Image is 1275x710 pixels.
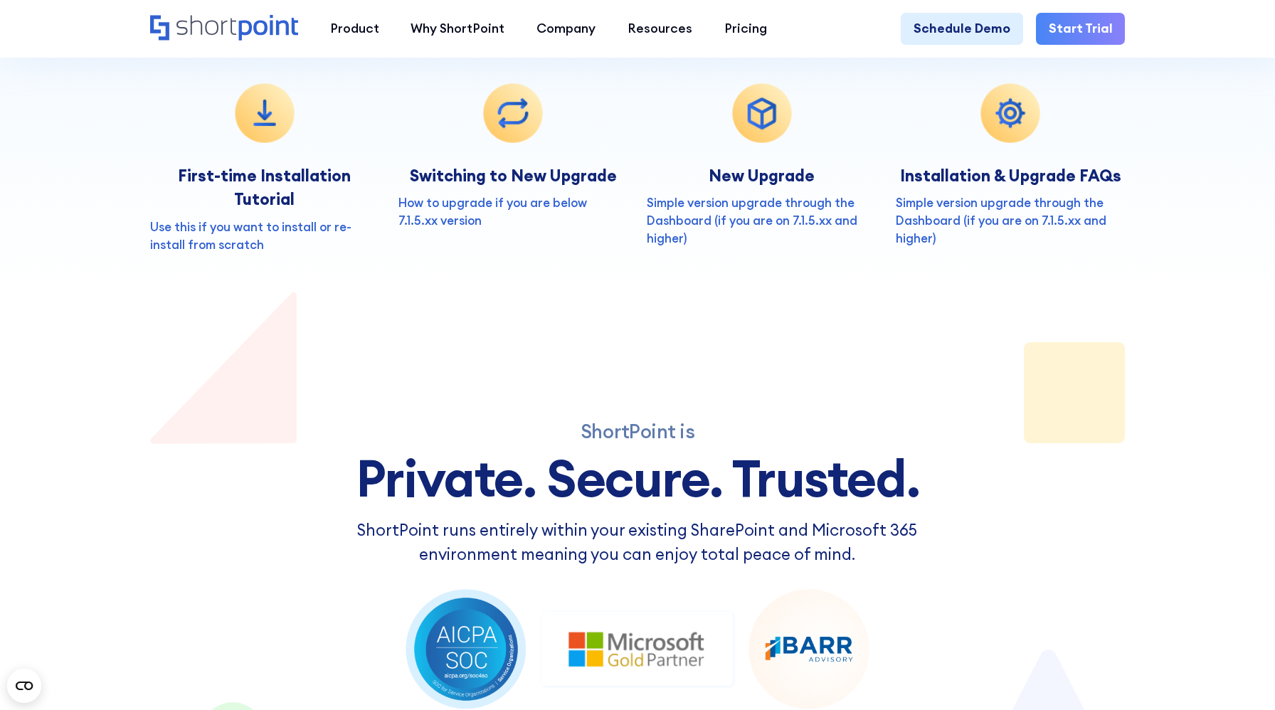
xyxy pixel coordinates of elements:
[150,164,380,212] h3: First-time Installation Tutorial
[730,81,794,145] img: New Upgrade
[724,19,767,38] div: Pricing
[314,13,395,45] a: Product
[901,13,1023,45] a: Schedule Demo
[411,19,504,38] div: Why ShortPoint
[150,219,351,253] a: Use this if you want to install or re-install from scratch
[395,13,521,45] a: Why ShortPoint
[647,248,877,266] p: ‍
[708,13,783,45] a: Pricing
[612,13,709,45] a: Resources
[1036,13,1126,45] a: Start Trial
[896,195,1106,246] a: Simple version upgrade through the Dashboard (if you are on 7.1.5.xx and higher)
[233,81,297,145] img: First-time Installation Tutorial
[628,19,692,38] div: Resources
[328,450,946,507] div: Private. Secure. Trusted.
[647,164,877,189] h3: New Upgrade
[481,81,545,145] img: Switching to New Upgrade
[398,164,628,189] h3: Switching to New Upgrade
[647,195,857,246] a: Simple version upgrade through the Dashboard (if you are on 7.1.5.xx and higher)
[330,19,379,38] div: Product
[328,519,946,566] p: ShortPoint runs entirely within your existing SharePoint and Microsoft 365 environment meaning yo...
[1204,642,1275,710] iframe: Chat Widget
[521,13,612,45] a: Company
[150,15,298,43] a: Home
[398,195,587,228] a: How to upgrade if you are below 7.1.5.xx version
[7,669,41,703] button: Open CMP widget
[328,419,946,444] div: ShortPoint is
[536,19,596,38] div: Company
[978,81,1042,145] img: Installation & Upgrade FAQs
[896,164,1126,189] h3: Installation & Upgrade FAQs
